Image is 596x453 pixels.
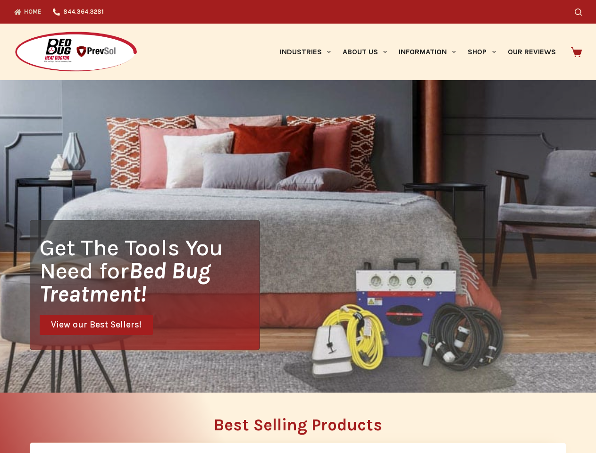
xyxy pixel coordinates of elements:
a: Industries [274,24,336,80]
nav: Primary [274,24,562,80]
h2: Best Selling Products [30,417,566,433]
a: About Us [336,24,393,80]
button: Search [575,8,582,16]
h1: Get The Tools You Need for [40,236,260,305]
a: Shop [462,24,502,80]
span: View our Best Sellers! [51,320,142,329]
a: Information [393,24,462,80]
img: Prevsol/Bed Bug Heat Doctor [14,31,138,73]
a: Our Reviews [502,24,562,80]
a: View our Best Sellers! [40,315,153,335]
i: Bed Bug Treatment! [40,257,210,307]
